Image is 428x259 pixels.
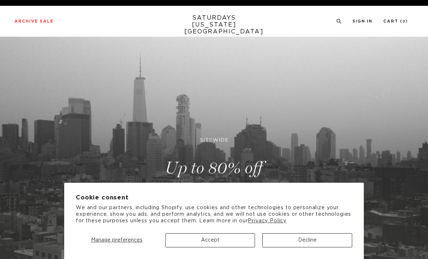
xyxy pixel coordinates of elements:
a: Sign In [353,19,373,23]
button: Manage preferences [76,233,158,247]
p: We and our partners, including Shopify, use cookies and other technologies to personalize your ex... [76,205,352,224]
a: Privacy Policy [248,218,287,223]
small: 0 [403,20,406,23]
h2: Cookie consent [76,194,352,201]
a: Archive Sale [15,19,54,23]
a: SATURDAYS[US_STATE][GEOGRAPHIC_DATA] [184,15,244,35]
a: Cart (0) [383,19,408,23]
button: Decline [262,233,352,247]
span: Manage preferences [91,238,143,243]
button: Accept [165,233,255,247]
